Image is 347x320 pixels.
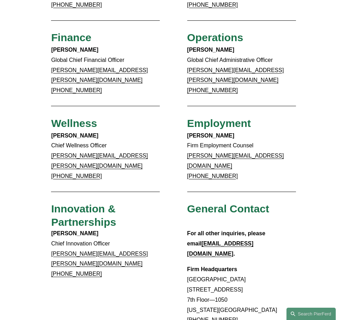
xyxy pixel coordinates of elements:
[187,45,296,96] p: Global Chief Administrative Officer
[51,230,98,236] strong: [PERSON_NAME]
[51,87,102,93] a: [PHONE_NUMBER]
[187,131,296,181] p: Firm Employment Counsel
[51,173,102,179] a: [PHONE_NUMBER]
[51,133,98,139] strong: [PERSON_NAME]
[51,117,97,129] span: Wellness
[187,203,269,215] span: General Contact
[51,153,148,169] a: [PERSON_NAME][EMAIL_ADDRESS][PERSON_NAME][DOMAIN_NAME]
[51,47,98,53] strong: [PERSON_NAME]
[187,230,267,247] strong: For all other inquiries, please email
[51,203,118,228] span: Innovation & Partnerships
[187,47,234,53] strong: [PERSON_NAME]
[51,32,91,43] span: Finance
[187,87,238,93] a: [PHONE_NUMBER]
[187,153,284,169] a: [PERSON_NAME][EMAIL_ADDRESS][DOMAIN_NAME]
[187,67,284,83] a: [PERSON_NAME][EMAIL_ADDRESS][PERSON_NAME][DOMAIN_NAME]
[187,133,234,139] strong: [PERSON_NAME]
[51,229,160,279] p: Chief Innovation Officer
[51,2,102,8] a: [PHONE_NUMBER]
[51,131,160,181] p: Chief Wellness Officer
[187,2,238,8] a: [PHONE_NUMBER]
[51,45,160,96] p: Global Chief Financial Officer
[286,308,336,320] a: Search this site
[187,32,243,43] span: Operations
[187,173,238,179] a: [PHONE_NUMBER]
[187,241,253,257] a: [EMAIL_ADDRESS][DOMAIN_NAME]
[51,251,148,267] a: [PERSON_NAME][EMAIL_ADDRESS][PERSON_NAME][DOMAIN_NAME]
[51,271,102,277] a: [PHONE_NUMBER]
[187,117,251,129] span: Employment
[233,251,235,257] strong: .
[187,266,237,272] strong: Firm Headquarters
[51,67,148,83] a: [PERSON_NAME][EMAIL_ADDRESS][PERSON_NAME][DOMAIN_NAME]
